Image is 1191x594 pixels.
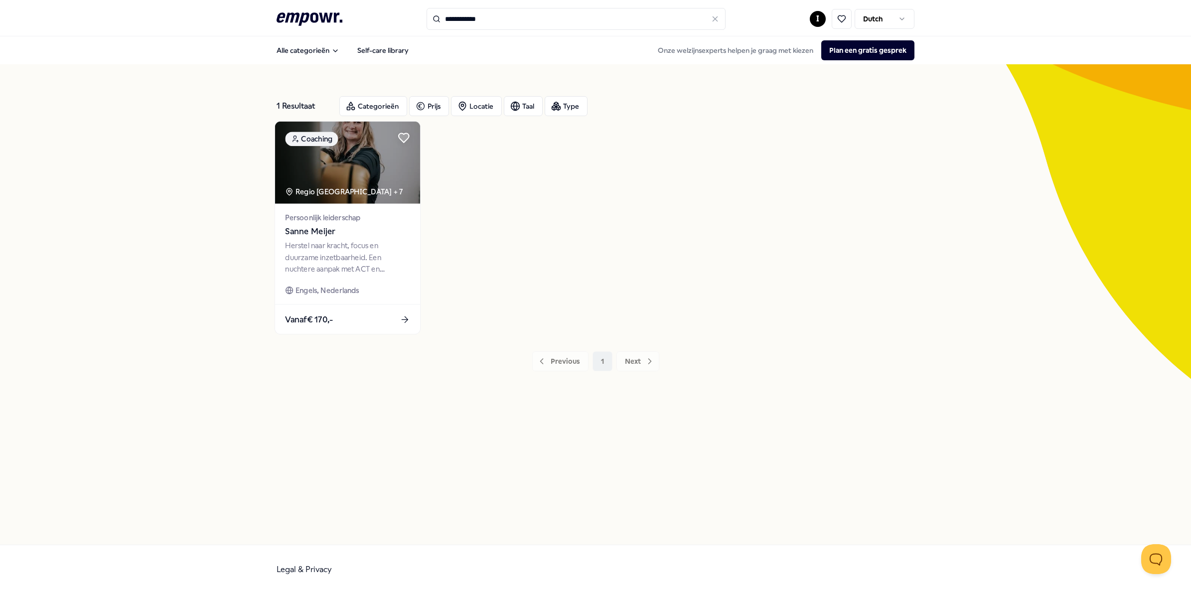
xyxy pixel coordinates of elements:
span: Engels, Nederlands [296,285,359,296]
button: Prijs [409,96,449,116]
button: Taal [504,96,543,116]
span: Sanne Meijer [285,225,410,238]
button: I [810,11,826,27]
a: package imageCoachingRegio [GEOGRAPHIC_DATA] + 7Persoonlijk leiderschapSanne MeijerHerstel naar k... [275,121,421,335]
div: 1 Resultaat [277,96,331,116]
nav: Main [269,40,417,60]
button: Type [545,96,588,116]
span: Persoonlijk leiderschap [285,212,410,223]
div: Onze welzijnsexperts helpen je graag met kiezen [650,40,914,60]
div: Coaching [285,132,338,146]
img: package image [275,122,420,204]
input: Search for products, categories or subcategories [427,8,726,30]
iframe: Help Scout Beacon - Open [1141,544,1171,574]
button: Alle categorieën [269,40,347,60]
div: Herstel naar kracht, focus en duurzame inzetbaarheid. Een nuchtere aanpak met ACT en kickboksen d... [285,240,410,275]
span: Vanaf € 170,- [285,313,333,326]
a: Legal & Privacy [277,565,332,574]
button: Plan een gratis gesprek [821,40,914,60]
div: Regio [GEOGRAPHIC_DATA] + 7 [285,186,403,197]
button: Locatie [451,96,502,116]
button: Categorieën [339,96,407,116]
a: Self-care library [349,40,417,60]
